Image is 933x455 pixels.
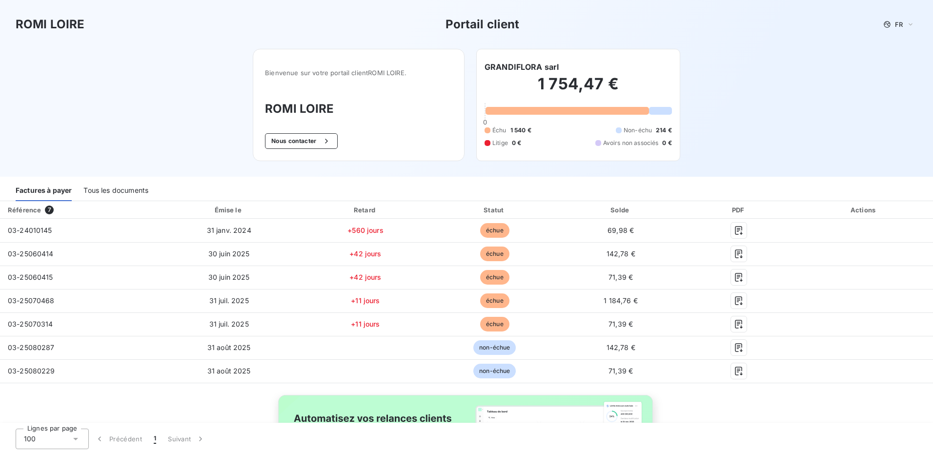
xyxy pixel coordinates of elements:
[512,139,521,147] span: 0 €
[265,100,452,118] h3: ROMI LOIRE
[480,247,509,261] span: échue
[797,205,931,215] div: Actions
[656,126,672,135] span: 214 €
[24,434,36,444] span: 100
[895,21,903,28] span: FR
[608,367,633,375] span: 71,39 €
[473,340,516,355] span: non-échue
[207,343,251,352] span: 31 août 2025
[483,118,487,126] span: 0
[604,296,638,305] span: 1 184,76 €
[89,429,148,449] button: Précédent
[16,16,85,33] h3: ROMI LOIRE
[83,181,148,201] div: Tous les documents
[608,320,633,328] span: 71,39 €
[480,317,509,331] span: échue
[8,367,55,375] span: 03-25080229
[485,74,672,103] h2: 1 754,47 €
[480,223,509,238] span: échue
[351,320,380,328] span: +11 jours
[473,364,516,378] span: non-échue
[492,139,508,147] span: Litige
[561,205,681,215] div: Solde
[160,205,298,215] div: Émise le
[433,205,557,215] div: Statut
[685,205,793,215] div: PDF
[608,273,633,281] span: 71,39 €
[349,273,381,281] span: +42 jours
[8,273,53,281] span: 03-25060415
[485,61,559,73] h6: GRANDIFLORA sarl
[347,226,384,234] span: +560 jours
[45,206,54,214] span: 7
[16,181,72,201] div: Factures à payer
[351,296,380,305] span: +11 jours
[607,249,635,258] span: 142,78 €
[265,133,337,149] button: Nous contacter
[207,226,251,234] span: 31 janv. 2024
[154,434,156,444] span: 1
[8,206,41,214] div: Référence
[349,249,381,258] span: +42 jours
[480,293,509,308] span: échue
[8,296,55,305] span: 03-25070468
[480,270,509,285] span: échue
[162,429,211,449] button: Suivant
[302,205,429,215] div: Retard
[492,126,507,135] span: Échu
[662,139,671,147] span: 0 €
[208,273,250,281] span: 30 juin 2025
[8,249,54,258] span: 03-25060414
[8,343,55,352] span: 03-25080287
[208,249,250,258] span: 30 juin 2025
[265,69,452,77] span: Bienvenue sur votre portail client ROMI LOIRE .
[209,296,249,305] span: 31 juil. 2025
[608,226,634,234] span: 69,98 €
[603,139,659,147] span: Avoirs non associés
[624,126,652,135] span: Non-échu
[8,320,53,328] span: 03-25070314
[607,343,635,352] span: 142,78 €
[510,126,531,135] span: 1 540 €
[446,16,520,33] h3: Portail client
[148,429,162,449] button: 1
[207,367,251,375] span: 31 août 2025
[209,320,249,328] span: 31 juil. 2025
[8,226,52,234] span: 03-24010145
